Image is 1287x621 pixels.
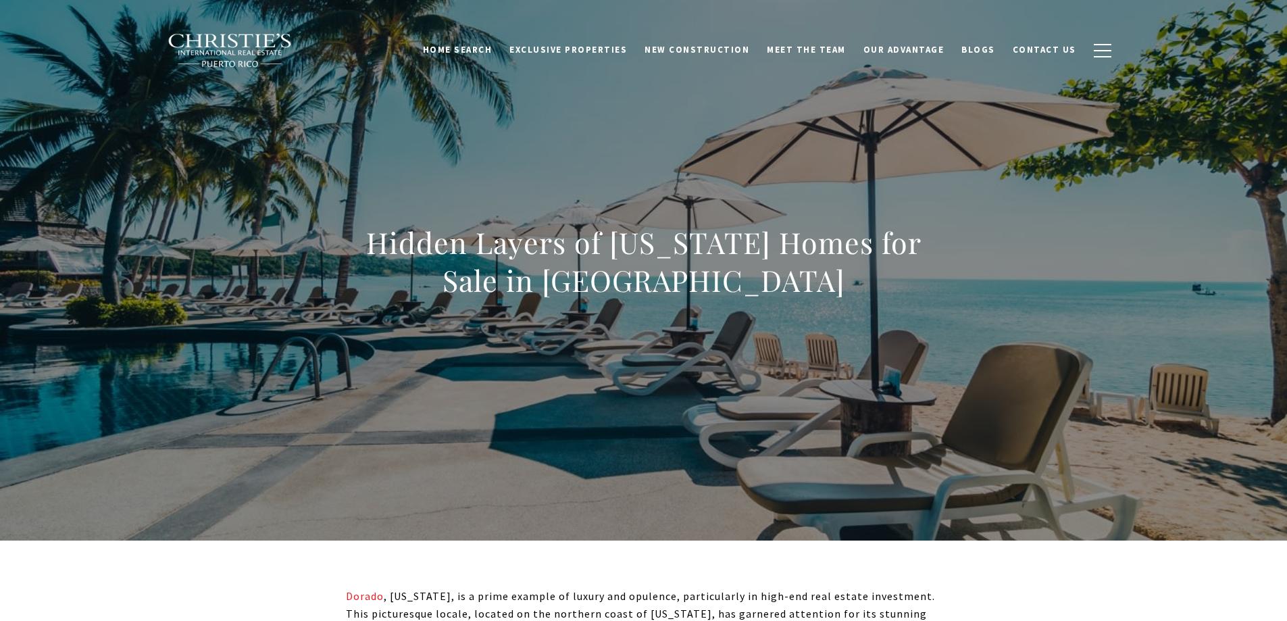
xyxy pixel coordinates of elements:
a: Dorado [346,589,384,603]
h1: Hidden Layers of [US_STATE] Homes for Sale in [GEOGRAPHIC_DATA] [346,224,942,299]
span: Our Advantage [863,44,944,55]
a: Blogs [953,37,1004,63]
a: Our Advantage [855,37,953,63]
a: New Construction [636,37,758,63]
a: Home Search [414,37,501,63]
img: Christie's International Real Estate black text logo [168,33,293,68]
a: Meet the Team [758,37,855,63]
a: Exclusive Properties [501,37,636,63]
span: New Construction [645,44,749,55]
span: Blogs [961,44,995,55]
span: Contact Us [1013,44,1076,55]
span: Exclusive Properties [509,44,627,55]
